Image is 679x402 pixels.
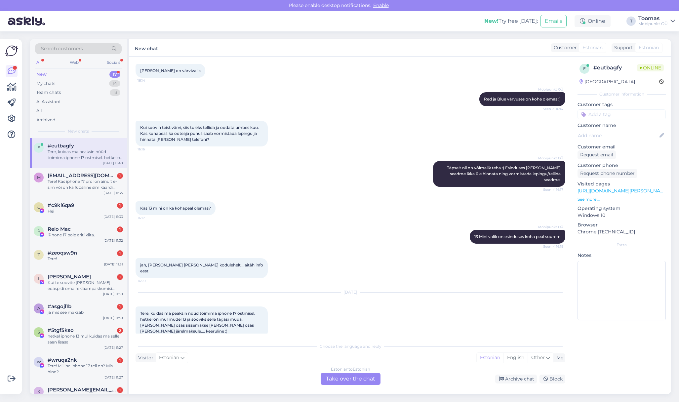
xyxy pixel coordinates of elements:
div: 17 [109,71,120,78]
span: Seen ✓ 16:14 [539,106,563,111]
div: Kui te soovite [PERSON_NAME] edaspidi oma reklaampakkumisi saata, siis sooviksin saada teilt ühek... [48,280,123,292]
span: #wruqa2nk [48,357,77,363]
span: Other [531,354,545,360]
div: Archive chat [495,375,537,383]
div: [DATE] 11:27 [103,375,123,380]
div: [DATE] 11:40 [103,161,123,166]
div: [DATE] 11:35 [103,190,123,195]
span: 16:14 [138,78,162,83]
span: z [37,252,40,257]
span: Estonian [582,44,603,51]
img: Askly Logo [5,45,18,57]
div: Extra [578,242,666,248]
span: Mobipunkt OÜ [538,87,563,92]
div: Visitor [136,354,153,361]
div: 1 [117,250,123,256]
div: [GEOGRAPHIC_DATA] [579,78,635,85]
p: Notes [578,252,666,259]
span: Estonian [639,44,659,51]
div: 1 [117,173,123,179]
div: Block [539,375,565,383]
b: New! [484,18,499,24]
span: e [37,145,40,150]
span: Seen ✓ 16:19 [539,244,563,249]
div: 1 [117,203,123,209]
div: Mobipunkt OÜ [638,21,668,26]
span: jah, [PERSON_NAME] [PERSON_NAME] kodulehelt... aitäh info eest [140,262,264,273]
div: Hei [48,208,123,214]
div: 13 [110,89,120,96]
div: Support [612,44,633,51]
div: All [35,58,43,67]
div: 1 [117,357,123,363]
a: [URL][DOMAIN_NAME][PERSON_NAME] [578,188,669,194]
span: Mobipunkt OÜ [538,224,563,229]
span: Online [637,64,664,71]
p: Customer phone [578,162,666,169]
div: Request email [578,150,616,159]
div: 1 [117,304,123,310]
div: Socials [105,58,122,67]
div: Request phone number [578,169,637,178]
label: New chat [135,43,158,52]
div: 1 [117,274,123,280]
span: 16:16 [138,147,162,152]
span: a [37,306,40,311]
span: Seen ✓ 16:17 [539,187,563,192]
p: Operating system [578,205,666,212]
div: Palju maksab iphone 13 [48,393,123,399]
span: c [37,205,40,210]
div: Toomas [638,16,668,21]
p: Chrome [TECHNICAL_ID] [578,228,666,235]
div: New [36,71,47,78]
p: Windows 10 [578,212,666,219]
span: Reio Mac [48,226,71,232]
div: AI Assistant [36,99,61,105]
a: ToomasMobipunkt OÜ [638,16,675,26]
div: 1 [117,387,123,393]
div: All [36,107,42,114]
div: Archived [36,117,56,123]
div: Try free [DATE]: [484,17,538,25]
input: Add name [578,132,658,139]
div: Customer information [578,91,666,97]
span: 16:17 [138,216,162,221]
div: [DATE] 11:30 [103,315,123,320]
div: Online [575,15,611,27]
div: [DATE] [136,289,565,295]
span: Mobipunkt OÜ [538,156,563,161]
div: Tere! Milline iphone 17 teil on? Mis hind? [48,363,123,375]
span: 16:20 [138,278,162,283]
input: Add a tag [578,109,666,119]
div: ja mis see maksab [48,309,123,315]
div: Tere! [48,256,123,262]
span: Kas 13 mini on ka kohapeal olemas? [140,206,211,211]
span: Enable [371,2,391,8]
div: Customer [551,44,577,51]
div: Estonian [477,353,503,363]
span: k [37,389,40,394]
div: Web [68,58,80,67]
div: Estonian to Estonian [331,366,370,372]
p: Browser [578,221,666,228]
span: #5tgf5kso [48,327,74,333]
button: Emails [540,15,567,27]
span: [PERSON_NAME] on värvivalik [140,68,201,73]
div: T [626,17,636,26]
span: R [37,228,40,233]
p: Visited pages [578,181,666,187]
span: #c9ki6qa9 [48,202,74,208]
span: 13 Mini valik on esinduses koha peal suurem [474,234,561,239]
div: [DATE] 11:32 [103,238,123,243]
span: karmen.loodus@gmail.com [48,387,116,393]
div: Tere, kuidas ma peaksin nüüd toimima iphone 17 ostmisel. hetkel on mul mudel 13 ja sooviks selle ... [48,149,123,161]
div: [DATE] 11:33 [103,214,123,219]
span: I [38,276,39,281]
span: marenmrd@gmail.com [48,173,116,179]
span: Igor Remmel [48,274,91,280]
div: My chats [36,80,55,87]
p: Customer email [578,143,666,150]
span: Red ja Blue värvuses on kohe olemas :) [484,97,561,101]
div: 2 [117,328,123,334]
div: iPhone 17 pole eriti kiita. [48,232,123,238]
